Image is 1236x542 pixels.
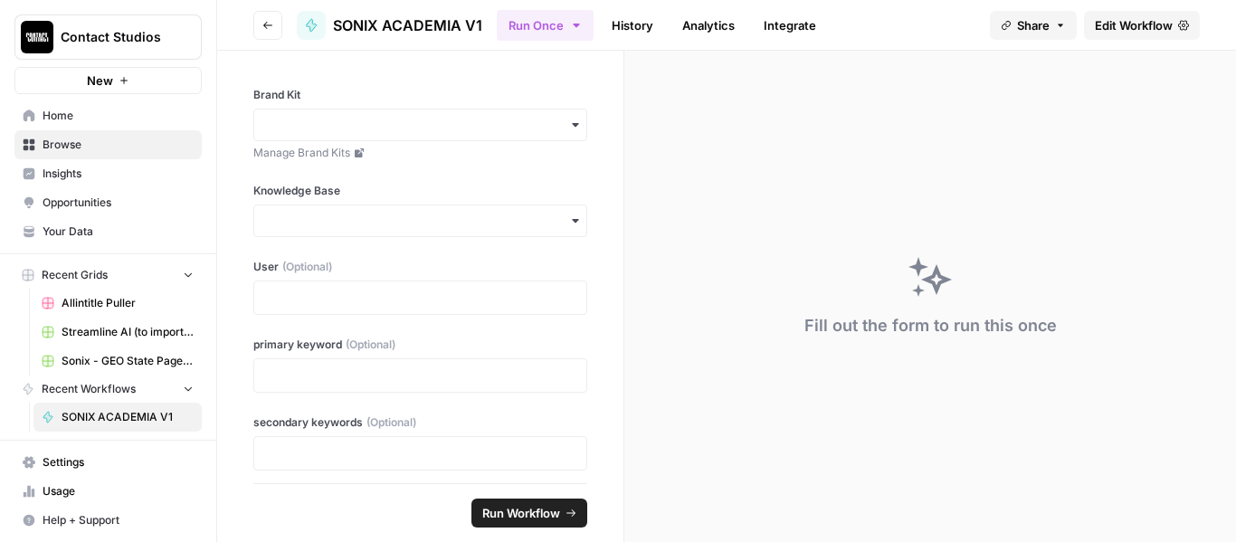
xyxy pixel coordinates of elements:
button: New [14,67,202,94]
span: Home [43,108,194,124]
a: Streamline AI (to import) - Streamline AI Import.csv [33,318,202,347]
span: Help + Support [43,512,194,528]
button: Run Workflow [471,499,587,528]
span: Recent Grids [42,267,108,283]
label: User [253,259,587,275]
a: Usage [14,477,202,506]
span: Opportunities [43,195,194,211]
button: Workspace: Contact Studios [14,14,202,60]
img: Contact Studios Logo [21,21,53,53]
span: (Optional) [346,337,395,353]
span: Streamline AI (to import) - Streamline AI Import.csv [62,324,194,340]
a: Opportunities [14,188,202,217]
label: Brand Kit [253,87,587,103]
a: Analytics [671,11,746,40]
span: Contact Studios [61,28,170,46]
a: Settings [14,448,202,477]
label: Knowledge Base [253,183,587,199]
span: Edit Workflow [1095,16,1173,34]
span: Settings [43,454,194,471]
span: (Optional) [366,414,416,431]
button: Run Once [497,10,594,41]
a: Allintitle Puller [33,289,202,318]
button: Recent Grids [14,261,202,289]
span: New [87,71,113,90]
button: Share [990,11,1077,40]
a: Your Data [14,217,202,246]
a: SONIX ACADEMIA V1 [33,403,202,432]
span: SONIX ACADEMIA V1 [62,409,194,425]
span: Allintitle Puller [62,295,194,311]
span: Sonix - GEO State Pages Grid [62,353,194,369]
a: Manage Brand Kits [253,145,587,161]
a: Insights [14,159,202,188]
span: Browse [43,137,194,153]
a: Browse [14,130,202,159]
span: Insights [43,166,194,182]
span: Usage [43,483,194,499]
span: Your Data [43,223,194,240]
button: Help + Support [14,506,202,535]
a: Edit Workflow [1084,11,1200,40]
a: Home [14,101,202,130]
a: Sonix - GEO State Pages Grid [33,347,202,376]
a: Integrate [753,11,827,40]
span: Share [1017,16,1050,34]
a: History [601,11,664,40]
button: Recent Workflows [14,376,202,403]
label: primary keyword [253,337,587,353]
div: Fill out the form to run this once [804,313,1057,338]
span: (Optional) [282,259,332,275]
label: secondary keywords [253,414,587,431]
span: Run Workflow [482,504,560,522]
span: Recent Workflows [42,381,136,397]
span: SONIX ACADEMIA V1 [333,14,482,36]
a: SONIX ACADEMIA V1 [297,11,482,40]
